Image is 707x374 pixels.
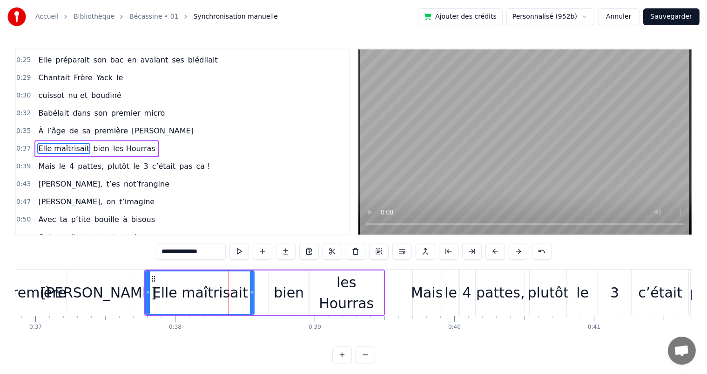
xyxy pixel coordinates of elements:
[195,161,211,172] span: ça !
[610,282,619,303] div: 3
[90,90,122,101] span: boudiné
[131,125,195,136] span: [PERSON_NAME]
[598,8,639,25] button: Annuler
[171,55,185,65] span: ses
[37,72,71,83] span: Chantait
[92,143,110,154] span: bien
[7,7,26,26] img: youka
[476,282,525,303] div: pattes,
[58,161,67,172] span: le
[46,125,66,136] span: l’âge
[105,179,121,189] span: t’es
[70,214,92,225] span: p’tite
[140,55,169,65] span: avalant
[588,324,600,331] div: 0:41
[643,8,700,25] button: Sauvegarder
[16,126,31,136] span: 0:35
[67,90,88,101] span: nu et
[274,282,304,303] div: bien
[72,108,91,118] span: dans
[37,125,44,136] span: À
[152,282,248,303] div: Elle maîtrisait
[143,108,166,118] span: micro
[107,161,130,172] span: plutôt
[122,214,128,225] span: à
[40,282,156,303] div: [PERSON_NAME]
[94,125,129,136] span: première
[3,282,66,303] div: première
[309,324,321,331] div: 0:39
[68,125,80,136] span: de
[29,324,42,331] div: 0:37
[74,12,114,21] a: Bibliothèque
[105,196,116,207] span: on
[131,232,142,242] span: de
[142,161,149,172] span: 3
[668,337,696,365] div: Ouvrir le chat
[77,161,105,172] span: pattes,
[132,161,141,172] span: le
[16,109,31,118] span: 0:32
[16,73,31,83] span: 0:29
[16,180,31,189] span: 0:43
[411,282,443,303] div: Mais
[16,197,31,207] span: 0:47
[151,161,177,172] span: c’était
[528,282,569,303] div: plutôt
[37,55,53,65] span: Elle
[129,12,178,21] a: Bécassine • 01
[418,8,503,25] button: Ajouter des crédits
[68,161,75,172] span: 4
[94,214,120,225] span: bouille
[94,108,108,118] span: son
[35,12,278,21] nav: breadcrumb
[16,144,31,153] span: 0:37
[37,232,52,242] span: Qui
[37,214,57,225] span: Avec
[127,55,138,65] span: en
[16,91,31,100] span: 0:30
[93,55,108,65] span: son
[123,179,170,189] span: not’frangine
[110,108,141,118] span: premier
[54,55,90,65] span: préparait
[81,125,92,136] span: sa
[130,214,156,225] span: bisous
[638,282,682,303] div: c’était
[144,232,163,242] span: nous
[84,232,101,242] span: tout
[37,196,103,207] span: [PERSON_NAME],
[16,162,31,171] span: 0:39
[576,282,589,303] div: le
[115,72,124,83] span: le
[112,143,156,154] span: les Hourras
[109,55,125,65] span: bac
[37,161,56,172] span: Mais
[16,55,31,65] span: 0:25
[54,232,82,242] span: gravite
[73,72,94,83] span: Frère
[444,282,457,303] div: le
[194,12,278,21] span: Synchronisation manuelle
[463,282,471,303] div: 4
[35,12,59,21] a: Accueil
[16,215,31,224] span: 0:50
[178,161,193,172] span: pas
[37,90,65,101] span: cuissot
[448,324,461,331] div: 0:40
[169,324,182,331] div: 0:38
[37,179,103,189] span: [PERSON_NAME],
[118,196,155,207] span: t’imagine
[37,108,70,118] span: Babélait
[37,143,90,154] span: Elle maîtrisait
[103,232,129,242] span: autour
[95,72,114,83] span: Yack
[59,214,68,225] span: ta
[187,55,219,65] span: blédilait
[16,233,31,242] span: 0:52
[309,272,384,314] div: les Hourras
